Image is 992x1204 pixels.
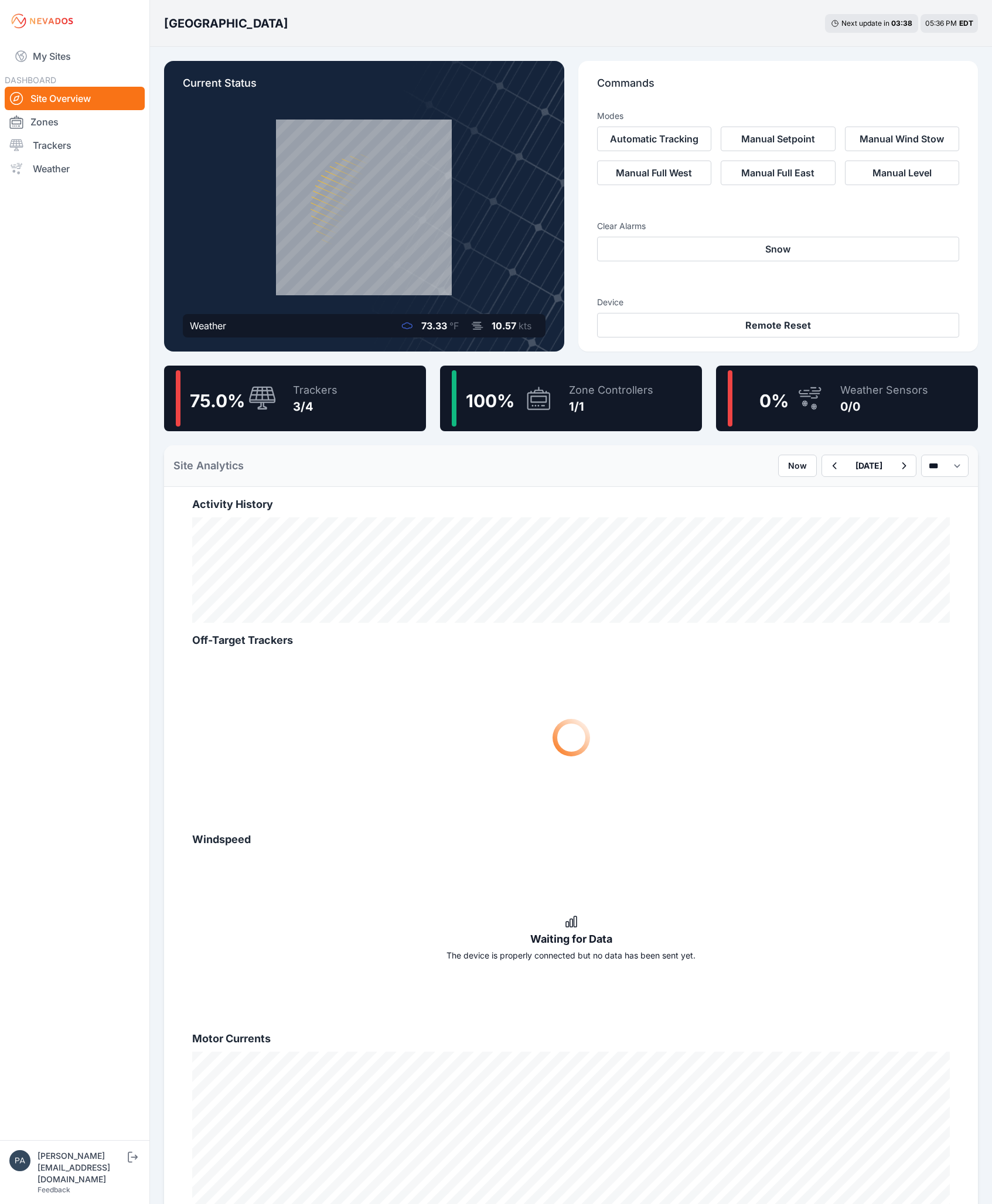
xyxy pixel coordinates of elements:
span: 05:36 PM [925,19,957,28]
span: °F [449,320,459,332]
button: Manual Full East [721,161,836,185]
a: Trackers [5,134,145,157]
a: 0%Weather Sensors0/0 [716,366,978,431]
div: Weather [190,319,226,333]
h2: Motor Currents [192,1031,950,1047]
h2: Site Analytics [173,458,244,474]
h2: Activity History [192,496,950,513]
div: 1/1 [569,398,653,415]
div: 0/0 [840,398,928,415]
button: Snow [597,237,960,261]
div: 03 : 38 [891,19,912,28]
div: The device is properly connected but no data has been sent yet. [192,950,950,961]
h3: Clear Alarms [597,220,960,232]
button: Manual Wind Stow [845,127,960,151]
a: 75.0%Trackers3/4 [164,366,426,431]
button: [DATE] [846,455,892,476]
span: 73.33 [421,320,447,332]
h3: [GEOGRAPHIC_DATA] [164,15,288,32]
a: Site Overview [5,87,145,110]
div: Zone Controllers [569,382,653,398]
h3: Modes [597,110,623,122]
img: patrick@nevados.solar [9,1150,30,1171]
p: Commands [597,75,960,101]
a: Zones [5,110,145,134]
a: 100%Zone Controllers1/1 [440,366,702,431]
nav: Breadcrumb [164,8,288,39]
span: 100 % [466,390,514,411]
span: EDT [959,19,973,28]
img: Nevados [9,12,75,30]
button: Automatic Tracking [597,127,712,151]
button: Now [778,455,817,477]
button: Remote Reset [597,313,960,337]
button: Manual Level [845,161,960,185]
button: Manual Setpoint [721,127,836,151]
span: Next update in [841,19,889,28]
a: My Sites [5,42,145,70]
div: 3/4 [293,398,338,415]
span: 0 % [759,390,789,411]
button: Manual Full West [597,161,712,185]
h3: Device [597,296,960,308]
div: Weather Sensors [840,382,928,398]
a: Weather [5,157,145,180]
h2: Windspeed [192,831,950,848]
div: Waiting for Data [192,931,950,947]
span: 10.57 [492,320,516,332]
span: kts [519,320,531,332]
span: 75.0 % [190,390,245,411]
p: Current Status [183,75,546,101]
h2: Off-Target Trackers [192,632,950,649]
div: [PERSON_NAME][EMAIL_ADDRESS][DOMAIN_NAME] [38,1150,125,1185]
div: Trackers [293,382,338,398]
span: DASHBOARD [5,75,56,85]
a: Feedback [38,1185,70,1194]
